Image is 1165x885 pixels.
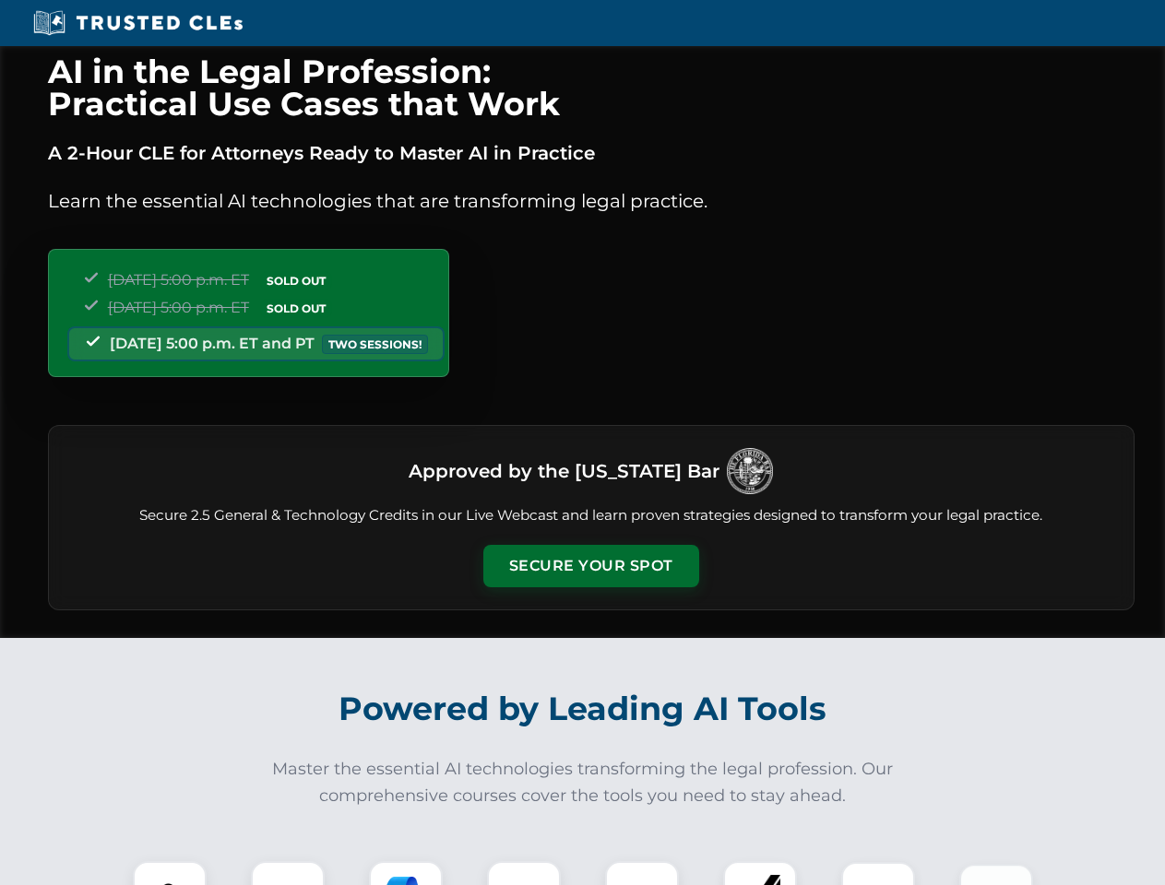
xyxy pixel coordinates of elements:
h2: Powered by Leading AI Tools [72,677,1094,741]
h3: Approved by the [US_STATE] Bar [409,454,719,488]
span: [DATE] 5:00 p.m. ET [108,299,249,316]
p: A 2-Hour CLE for Attorneys Ready to Master AI in Practice [48,138,1135,168]
img: Trusted CLEs [28,9,248,37]
p: Secure 2.5 General & Technology Credits in our Live Webcast and learn proven strategies designed ... [71,505,1112,526]
span: SOLD OUT [260,299,332,318]
p: Master the essential AI technologies transforming the legal profession. Our comprehensive courses... [260,756,906,809]
img: Logo [727,448,773,494]
span: [DATE] 5:00 p.m. ET [108,271,249,289]
p: Learn the essential AI technologies that are transforming legal practice. [48,186,1135,216]
span: SOLD OUT [260,271,332,290]
button: Secure Your Spot [483,545,699,587]
h1: AI in the Legal Profession: Practical Use Cases that Work [48,55,1135,120]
